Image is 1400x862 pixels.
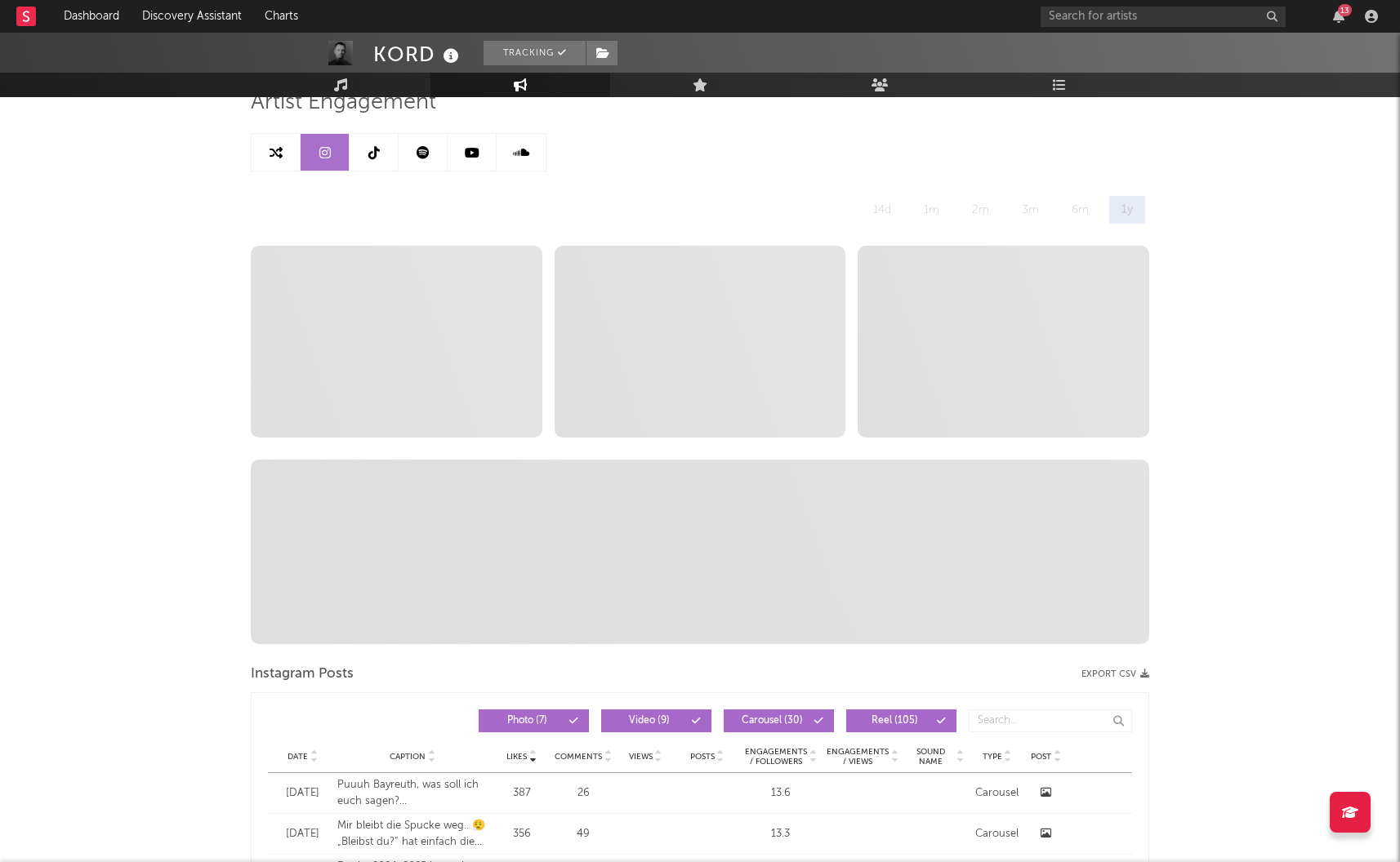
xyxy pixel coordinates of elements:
[629,752,653,762] span: Views
[973,826,1022,842] div: Carousel
[744,747,808,766] span: Engagements / Followers
[1031,752,1051,762] span: Post
[1041,7,1286,27] input: Search for artists
[555,826,612,842] div: 49
[969,709,1132,732] input: Search...
[734,716,809,726] span: Carousel ( 30 )
[479,709,589,732] button: Photo(7)
[555,752,602,762] span: Comments
[489,716,564,726] span: Photo ( 7 )
[373,41,463,68] div: KORD
[744,826,818,842] div: 13.3
[390,752,426,762] span: Caption
[826,747,889,766] span: Engagements / Views
[1109,196,1145,224] div: 1y
[288,752,308,762] span: Date
[912,196,952,224] div: 1m
[601,709,711,732] button: Video(9)
[857,716,932,726] span: Reel ( 105 )
[907,747,955,766] span: Sound Name
[276,826,329,842] div: [DATE]
[1081,669,1149,679] button: Export CSV
[251,93,436,113] span: Artist Engagement
[744,785,818,802] div: 13.6
[1338,4,1352,16] div: 13
[690,752,715,762] span: Posts
[1010,196,1051,224] div: 3m
[484,41,586,65] button: Tracking
[612,716,687,726] span: Video ( 9 )
[337,818,488,850] div: Mir bleibt die Spucke weg.. 😮‍💨 „Bleibst du?“ hat einfach die 500.000!!!(wtf) Marke geknackt & da...
[251,664,354,684] span: Instagram Posts
[276,785,329,802] div: [DATE]
[983,752,1002,762] span: Type
[497,785,547,802] div: 387
[506,752,527,762] span: Likes
[337,777,488,809] div: Puuuh Bayreuth, was soll ich euch sagen? Ich bin immer noch komplett beflügelt von [DATE] & der L...
[497,826,547,842] div: 356
[960,196,1001,224] div: 2m
[861,196,903,224] div: 14d
[1059,196,1101,224] div: 6m
[846,709,956,732] button: Reel(105)
[1333,10,1344,23] button: 13
[555,785,612,802] div: 26
[724,709,834,732] button: Carousel(30)
[973,785,1022,802] div: Carousel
